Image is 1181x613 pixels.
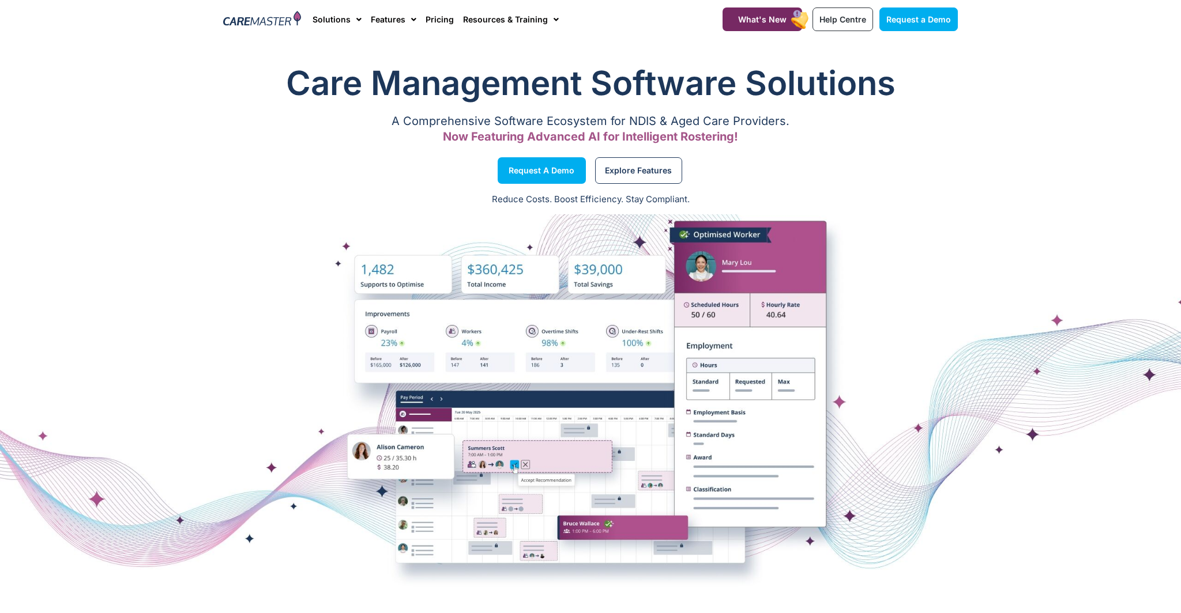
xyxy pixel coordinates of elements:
[7,193,1174,206] p: Reduce Costs. Boost Efficiency. Stay Compliant.
[595,157,682,184] a: Explore Features
[819,14,866,24] span: Help Centre
[223,60,958,106] h1: Care Management Software Solutions
[605,168,672,173] span: Explore Features
[509,168,574,173] span: Request a Demo
[498,157,586,184] a: Request a Demo
[813,7,873,31] a: Help Centre
[879,7,958,31] a: Request a Demo
[443,130,738,143] span: Now Featuring Advanced AI for Intelligent Rostering!
[223,118,958,125] p: A Comprehensive Software Ecosystem for NDIS & Aged Care Providers.
[886,14,951,24] span: Request a Demo
[223,11,301,28] img: CareMaster Logo
[723,7,802,31] a: What's New
[738,14,787,24] span: What's New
